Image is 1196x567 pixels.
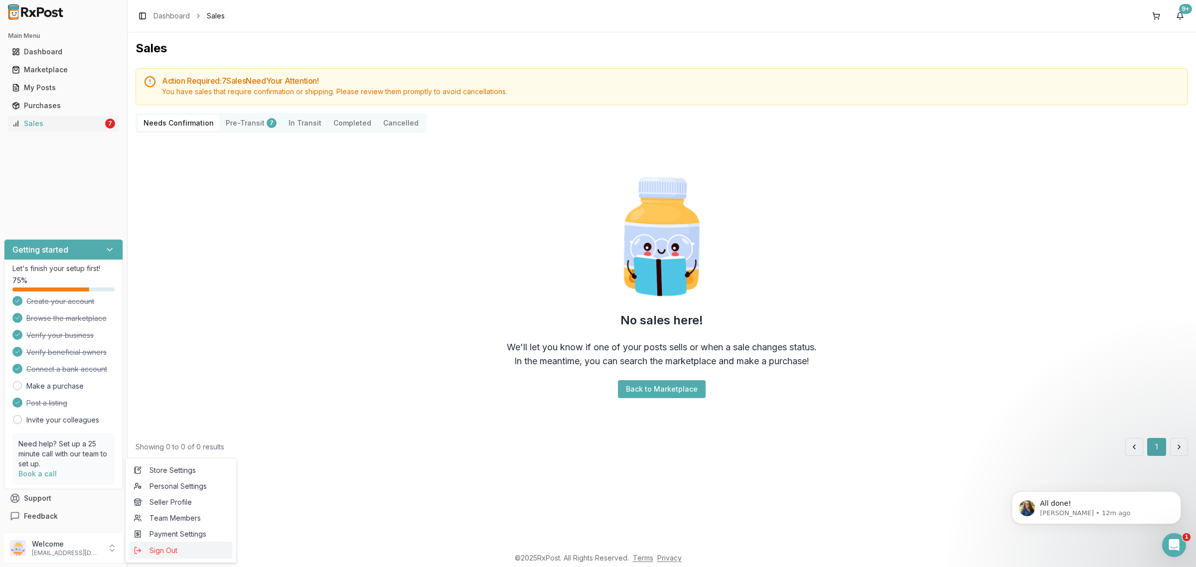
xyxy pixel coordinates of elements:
[4,507,123,525] button: Feedback
[618,380,706,398] button: Back to Marketplace
[26,313,107,323] span: Browse the marketplace
[8,115,119,133] a: Sales7
[130,494,232,510] a: Seller Profile
[26,347,107,357] span: Verify beneficial owners
[377,115,425,131] button: Cancelled
[1183,533,1191,541] span: 1
[10,540,26,556] img: User avatar
[4,62,123,78] button: Marketplace
[130,478,232,494] a: Personal Settings
[207,11,225,21] span: Sales
[130,462,232,478] a: Store Settings
[1179,4,1192,14] div: 9+
[130,526,232,542] a: Payment Settings
[8,61,119,79] a: Marketplace
[105,119,115,129] div: 7
[26,415,99,425] a: Invite your colleagues
[267,118,277,128] div: 7
[12,83,115,93] div: My Posts
[134,546,228,556] span: Sign Out
[4,489,123,507] button: Support
[12,244,68,256] h3: Getting started
[134,513,228,523] span: Team Members
[26,381,84,391] a: Make a purchase
[32,549,101,557] p: [EMAIL_ADDRESS][DOMAIN_NAME]
[657,554,682,562] a: Privacy
[130,510,232,526] a: Team Members
[1147,438,1166,456] button: 1
[220,115,283,131] button: Pre-Transit
[514,354,809,368] div: In the meantime, you can search the marketplace and make a purchase!
[8,43,119,61] a: Dashboard
[598,173,726,300] img: Smart Pill Bottle
[18,469,57,478] a: Book a call
[4,80,123,96] button: My Posts
[12,101,115,111] div: Purchases
[507,340,817,354] div: We'll let you know if one of your posts sells or when a sale changes status.
[18,439,109,469] p: Need help? Set up a 25 minute call with our team to set up.
[4,44,123,60] button: Dashboard
[26,398,67,408] span: Post a listing
[8,32,119,40] h2: Main Menu
[327,115,377,131] button: Completed
[130,542,232,559] button: Sign Out
[153,11,225,21] nav: breadcrumb
[138,115,220,131] button: Needs Confirmation
[153,11,190,21] a: Dashboard
[1162,533,1186,557] iframe: Intercom live chat
[4,98,123,114] button: Purchases
[12,276,27,285] span: 75 %
[26,296,94,306] span: Create your account
[12,119,103,129] div: Sales
[283,115,327,131] button: In Transit
[1172,8,1188,24] button: 9+
[26,364,107,374] span: Connect a bank account
[26,330,94,340] span: Verify your business
[32,539,101,549] p: Welcome
[136,40,1188,56] h1: Sales
[136,442,224,452] div: Showing 0 to 0 of 0 results
[997,470,1196,540] iframe: Intercom notifications message
[8,79,119,97] a: My Posts
[24,511,58,521] span: Feedback
[8,97,119,115] a: Purchases
[162,77,1180,85] h5: Action Required: 7 Sale s Need Your Attention!
[134,465,228,475] span: Store Settings
[134,497,228,507] span: Seller Profile
[620,312,703,328] h2: No sales here!
[4,116,123,132] button: Sales7
[12,264,115,274] p: Let's finish your setup first!
[12,47,115,57] div: Dashboard
[134,481,228,491] span: Personal Settings
[162,87,1180,97] div: You have sales that require confirmation or shipping. Please review them promptly to avoid cancel...
[4,4,68,20] img: RxPost Logo
[12,65,115,75] div: Marketplace
[134,529,228,539] span: Payment Settings
[633,554,653,562] a: Terms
